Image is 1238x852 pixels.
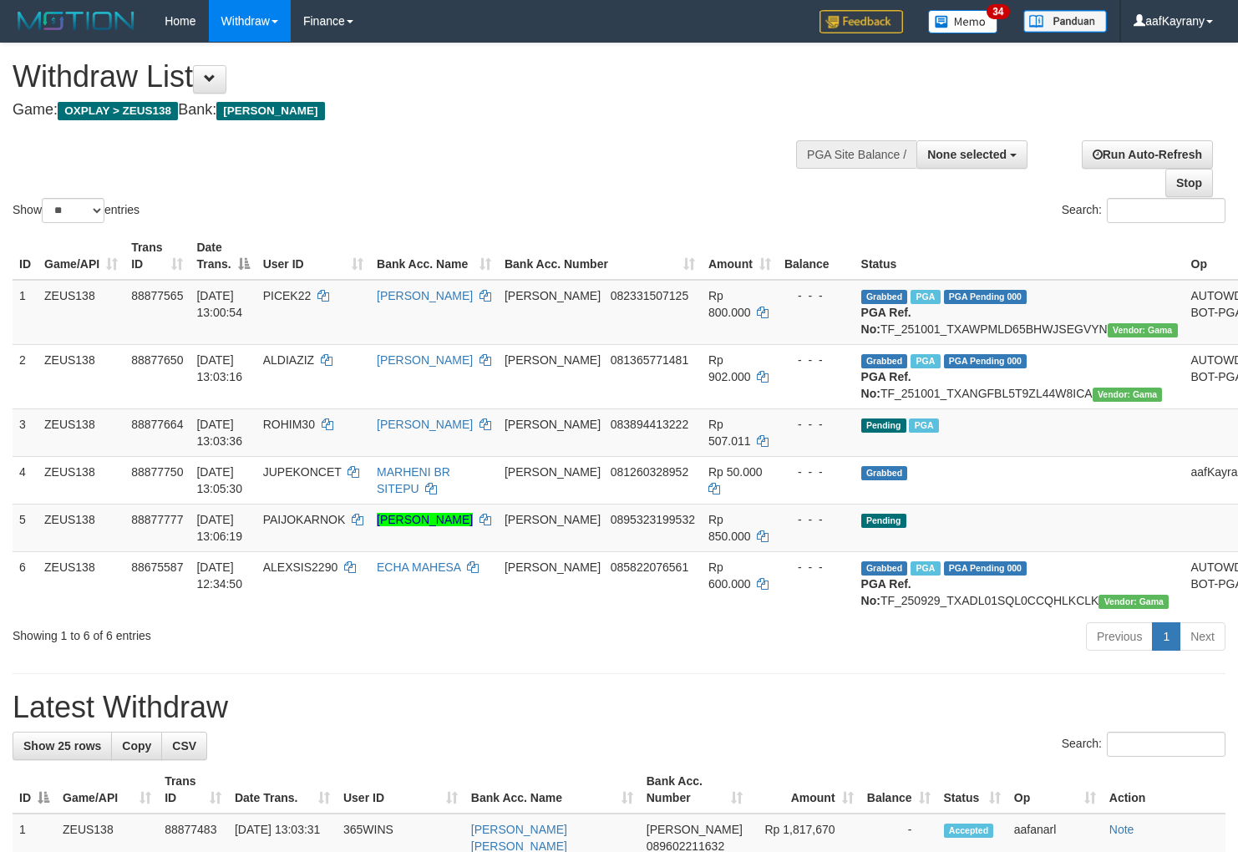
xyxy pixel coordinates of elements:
[1062,198,1225,223] label: Search:
[505,465,601,479] span: [PERSON_NAME]
[911,290,940,304] span: Marked by aafanarl
[13,232,38,280] th: ID
[505,418,601,431] span: [PERSON_NAME]
[337,766,464,814] th: User ID: activate to sort column ascending
[13,102,809,119] h4: Game: Bank:
[131,418,183,431] span: 88877664
[987,4,1009,19] span: 34
[708,513,751,543] span: Rp 850.000
[909,418,938,433] span: Marked by aafanarl
[505,289,601,302] span: [PERSON_NAME]
[13,732,112,760] a: Show 25 rows
[611,353,688,367] span: Copy 081365771481 to clipboard
[13,280,38,345] td: 1
[911,354,940,368] span: Marked by aafanarl
[1023,10,1107,33] img: panduan.png
[377,560,460,574] a: ECHA MAHESA
[131,465,183,479] span: 88877750
[861,290,908,304] span: Grabbed
[1082,140,1213,169] a: Run Auto-Refresh
[13,504,38,551] td: 5
[56,766,158,814] th: Game/API: activate to sort column ascending
[861,306,911,336] b: PGA Ref. No:
[498,232,702,280] th: Bank Acc. Number: activate to sort column ascending
[13,621,504,644] div: Showing 1 to 6 of 6 entries
[23,739,101,753] span: Show 25 rows
[13,8,140,33] img: MOTION_logo.png
[263,289,312,302] span: PICEK22
[640,766,749,814] th: Bank Acc. Number: activate to sort column ascending
[855,344,1185,408] td: TF_251001_TXANGFBL5T9ZL44W8ICA
[611,560,688,574] span: Copy 085822076561 to clipboard
[796,140,916,169] div: PGA Site Balance /
[861,370,911,400] b: PGA Ref. No:
[1152,622,1180,651] a: 1
[861,466,908,480] span: Grabbed
[1109,823,1134,836] a: Note
[38,232,124,280] th: Game/API: activate to sort column ascending
[708,560,751,591] span: Rp 600.000
[190,232,256,280] th: Date Trans.: activate to sort column descending
[263,560,338,574] span: ALEXSIS2290
[861,418,906,433] span: Pending
[131,289,183,302] span: 88877565
[38,456,124,504] td: ZEUS138
[784,287,848,304] div: - - -
[58,102,178,120] span: OXPLAY > ZEUS138
[13,551,38,616] td: 6
[784,511,848,528] div: - - -
[861,354,908,368] span: Grabbed
[505,513,601,526] span: [PERSON_NAME]
[13,408,38,456] td: 3
[263,513,346,526] span: PAIJOKARNOK
[911,561,940,576] span: Marked by aafpengsreynich
[196,418,242,448] span: [DATE] 13:03:36
[172,739,196,753] span: CSV
[131,353,183,367] span: 88877650
[256,232,370,280] th: User ID: activate to sort column ascending
[778,232,855,280] th: Balance
[263,353,314,367] span: ALDIAZIZ
[702,232,778,280] th: Amount: activate to sort column ascending
[38,280,124,345] td: ZEUS138
[505,353,601,367] span: [PERSON_NAME]
[13,60,809,94] h1: Withdraw List
[708,353,751,383] span: Rp 902.000
[38,344,124,408] td: ZEUS138
[1086,622,1153,651] a: Previous
[263,418,315,431] span: ROHIM30
[784,352,848,368] div: - - -
[1103,766,1225,814] th: Action
[196,513,242,543] span: [DATE] 13:06:19
[158,766,228,814] th: Trans ID: activate to sort column ascending
[708,418,751,448] span: Rp 507.011
[1180,622,1225,651] a: Next
[819,10,903,33] img: Feedback.jpg
[196,353,242,383] span: [DATE] 13:03:16
[1093,388,1163,402] span: Vendor URL: https://trx31.1velocity.biz
[855,551,1185,616] td: TF_250929_TXADL01SQL0CCQHLKCLK
[1007,766,1103,814] th: Op: activate to sort column ascending
[861,514,906,528] span: Pending
[38,551,124,616] td: ZEUS138
[1165,169,1213,197] a: Stop
[860,766,937,814] th: Balance: activate to sort column ascending
[161,732,207,760] a: CSV
[928,10,998,33] img: Button%20Memo.svg
[464,766,640,814] th: Bank Acc. Name: activate to sort column ascending
[927,148,1007,161] span: None selected
[1108,323,1178,337] span: Vendor URL: https://trx31.1velocity.biz
[611,513,695,526] span: Copy 0895323199532 to clipboard
[784,559,848,576] div: - - -
[916,140,1027,169] button: None selected
[784,416,848,433] div: - - -
[708,289,751,319] span: Rp 800.000
[377,289,473,302] a: [PERSON_NAME]
[377,513,473,526] a: [PERSON_NAME]
[937,766,1007,814] th: Status: activate to sort column ascending
[111,732,162,760] a: Copy
[263,465,342,479] span: JUPEKONCET
[228,766,337,814] th: Date Trans.: activate to sort column ascending
[13,691,1225,724] h1: Latest Withdraw
[944,290,1027,304] span: PGA Pending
